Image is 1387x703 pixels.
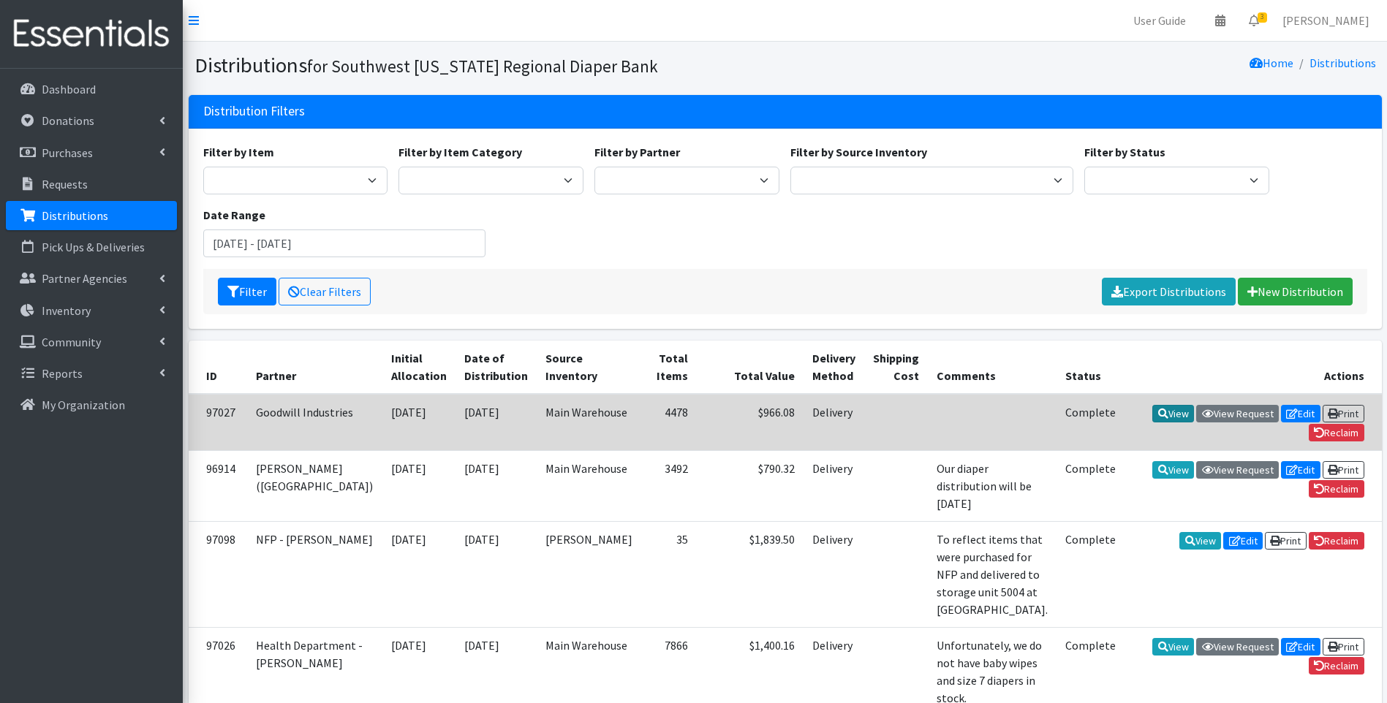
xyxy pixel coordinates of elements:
[6,201,177,230] a: Distributions
[189,341,247,394] th: ID
[6,170,177,199] a: Requests
[594,143,680,161] label: Filter by Partner
[456,341,537,394] th: Date of Distribution
[247,521,382,627] td: NFP - [PERSON_NAME]
[6,296,177,325] a: Inventory
[456,450,537,521] td: [DATE]
[1309,657,1364,674] a: Reclaim
[279,278,371,305] a: Clear Filters
[203,229,486,257] input: January 1, 2011 - December 31, 2011
[928,450,1057,521] td: Our diaper distribution will be [DATE]
[189,394,247,451] td: 97027
[1281,638,1320,655] a: Edit
[1196,461,1279,479] a: View Request
[42,177,88,191] p: Requests
[804,341,864,394] th: Delivery Method
[1237,6,1271,35] a: 3
[6,264,177,293] a: Partner Agencies
[1265,532,1307,550] a: Print
[1271,6,1381,35] a: [PERSON_NAME]
[42,208,108,223] p: Distributions
[1258,12,1267,23] span: 3
[804,394,864,451] td: Delivery
[247,341,382,394] th: Partner
[697,341,804,394] th: Total Value
[203,143,274,161] label: Filter by Item
[382,521,456,627] td: [DATE]
[6,106,177,135] a: Donations
[1309,56,1376,70] a: Distributions
[1102,278,1236,305] a: Export Distributions
[1196,405,1279,422] a: View Request
[1223,532,1263,550] a: Edit
[42,335,101,349] p: Community
[1125,341,1382,394] th: Actions
[1238,278,1353,305] a: New Distribution
[804,521,864,627] td: Delivery
[1196,638,1279,655] a: View Request
[203,206,265,224] label: Date Range
[307,56,658,77] small: for Southwest [US_STATE] Regional Diaper Bank
[1309,480,1364,498] a: Reclaim
[6,390,177,419] a: My Organization
[42,398,125,412] p: My Organization
[6,359,177,388] a: Reports
[189,521,247,627] td: 97098
[1152,638,1194,655] a: View
[6,75,177,104] a: Dashboard
[1323,638,1364,655] a: Print
[1179,532,1221,550] a: View
[42,240,145,254] p: Pick Ups & Deliveries
[537,341,641,394] th: Source Inventory
[194,53,780,78] h1: Distributions
[1323,405,1364,422] a: Print
[641,521,697,627] td: 35
[382,341,456,394] th: Initial Allocation
[864,341,928,394] th: Shipping Cost
[42,145,93,160] p: Purchases
[641,394,697,451] td: 4478
[1057,341,1125,394] th: Status
[697,394,804,451] td: $966.08
[456,521,537,627] td: [DATE]
[6,232,177,262] a: Pick Ups & Deliveries
[247,450,382,521] td: [PERSON_NAME] ([GEOGRAPHIC_DATA])
[1057,450,1125,521] td: Complete
[189,450,247,521] td: 96914
[1122,6,1198,35] a: User Guide
[1309,532,1364,550] a: Reclaim
[382,450,456,521] td: [DATE]
[697,450,804,521] td: $790.32
[6,138,177,167] a: Purchases
[928,521,1057,627] td: To reflect items that were purchased for NFP and delivered to storage unit 5004 at [GEOGRAPHIC_DA...
[398,143,522,161] label: Filter by Item Category
[1152,405,1194,422] a: View
[42,271,127,286] p: Partner Agencies
[1084,143,1165,161] label: Filter by Status
[790,143,927,161] label: Filter by Source Inventory
[247,394,382,451] td: Goodwill Industries
[1323,461,1364,479] a: Print
[218,278,276,305] button: Filter
[928,341,1057,394] th: Comments
[42,303,91,318] p: Inventory
[6,327,177,357] a: Community
[641,341,697,394] th: Total Items
[1309,424,1364,441] a: Reclaim
[537,521,641,627] td: [PERSON_NAME]
[537,450,641,521] td: Main Warehouse
[1057,394,1125,451] td: Complete
[1152,461,1194,479] a: View
[42,82,96,96] p: Dashboard
[42,366,83,381] p: Reports
[6,9,177,58] img: HumanEssentials
[537,394,641,451] td: Main Warehouse
[1281,461,1320,479] a: Edit
[203,104,305,119] h3: Distribution Filters
[1250,56,1293,70] a: Home
[456,394,537,451] td: [DATE]
[1281,405,1320,422] a: Edit
[641,450,697,521] td: 3492
[1057,521,1125,627] td: Complete
[382,394,456,451] td: [DATE]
